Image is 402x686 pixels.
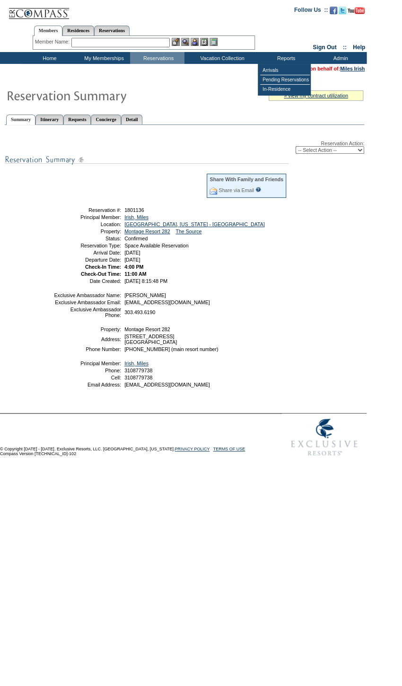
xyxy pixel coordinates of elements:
[124,236,148,241] span: Confirmed
[6,86,195,105] img: Reservaton Summary
[94,26,130,35] a: Reservations
[191,38,199,46] img: Impersonate
[53,346,121,352] td: Phone Number:
[53,375,121,380] td: Cell:
[260,85,310,94] td: In-Residence
[81,271,121,277] strong: Check-Out Time:
[258,52,312,64] td: Reports
[124,361,149,366] a: Irish, Miles
[175,447,210,451] a: PRIVACY POLICY
[218,187,254,193] a: Share via Email
[172,38,180,46] img: b_edit.gif
[76,52,130,64] td: My Memberships
[124,221,265,227] a: [GEOGRAPHIC_DATA], [US_STATE] - [GEOGRAPHIC_DATA]
[348,7,365,14] img: Subscribe to our YouTube Channel
[53,236,121,241] td: Status:
[312,52,367,64] td: Admin
[53,221,121,227] td: Location:
[53,250,121,255] td: Arrival Date:
[124,292,166,298] span: [PERSON_NAME]
[175,229,201,234] a: The Source
[330,9,337,15] a: Become our fan on Facebook
[53,361,121,366] td: Principal Member:
[294,6,328,17] td: Follow Us ::
[330,7,337,14] img: Become our fan on Facebook
[124,257,140,263] span: [DATE]
[53,257,121,263] td: Departure Date:
[348,9,365,15] a: Subscribe to our YouTube Channel
[184,52,258,64] td: Vacation Collection
[53,307,121,318] td: Exclusive Ambassador Phone:
[53,299,121,305] td: Exclusive Ambassador Email:
[260,66,310,75] td: Arrivals
[85,264,121,270] strong: Check-In Time:
[53,334,121,345] td: Address:
[21,52,76,64] td: Home
[282,413,367,461] img: Exclusive Resorts
[5,141,364,154] div: Reservation Action:
[124,214,149,220] a: Irish, Miles
[121,114,143,124] a: Detail
[343,44,347,51] span: ::
[124,334,177,345] span: [STREET_ADDRESS] [GEOGRAPHIC_DATA]
[53,278,121,284] td: Date Created:
[124,250,140,255] span: [DATE]
[339,9,346,15] a: Follow us on Twitter
[274,66,365,71] span: You are acting on behalf of:
[124,278,167,284] span: [DATE] 8:15:48 PM
[53,382,121,387] td: Email Address:
[313,44,336,51] a: Sign Out
[35,38,71,46] div: Member Name:
[5,154,288,166] img: subTtlResSummary.gif
[53,243,121,248] td: Reservation Type:
[53,229,121,234] td: Property:
[53,368,121,373] td: Phone:
[62,26,94,35] a: Residences
[124,309,155,315] span: 303.493.6190
[124,299,210,305] span: [EMAIL_ADDRESS][DOMAIN_NAME]
[339,7,346,14] img: Follow us on Twitter
[353,44,365,51] a: Help
[213,447,245,451] a: TERMS OF USE
[130,52,184,64] td: Reservations
[124,264,143,270] span: 4:00 PM
[53,214,121,220] td: Principal Member:
[34,26,63,36] a: Members
[124,375,152,380] span: 3108779738
[181,38,189,46] img: View
[200,38,208,46] img: Reservations
[124,368,152,373] span: 3108779738
[35,114,63,124] a: Itinerary
[124,207,144,213] span: 1801136
[53,292,121,298] td: Exclusive Ambassador Name:
[210,176,283,182] div: Share With Family and Friends
[124,326,170,332] span: Montage Resort 282
[124,271,146,277] span: 11:00 AM
[210,38,218,46] img: b_calculator.gif
[340,66,365,71] a: Miles Irish
[91,114,121,124] a: Concierge
[53,207,121,213] td: Reservation #:
[124,243,188,248] span: Space Available Reservation
[255,187,261,192] input: What is this?
[124,346,218,352] span: [PHONE_NUMBER] (main resort number)
[53,326,121,332] td: Property:
[260,75,310,85] td: Pending Reservations
[63,114,91,124] a: Requests
[124,382,210,387] span: [EMAIL_ADDRESS][DOMAIN_NAME]
[284,93,348,98] a: » view my contract utilization
[6,114,35,125] a: Summary
[124,229,170,234] a: Montage Resort 282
